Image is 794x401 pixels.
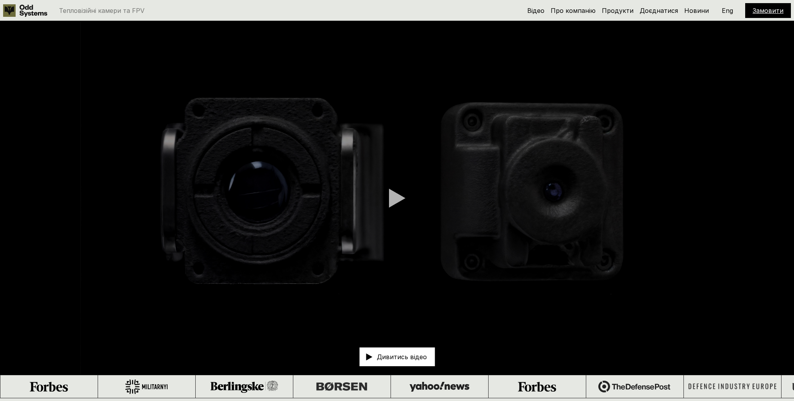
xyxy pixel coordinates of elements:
p: Тепловізійні камери та FPV [59,7,145,14]
a: Замовити [753,7,783,14]
a: Продукти [602,7,633,14]
a: Новини [684,7,709,14]
a: Відео [527,7,544,14]
p: Дивитись відео [377,354,427,360]
a: Доєднатися [640,7,678,14]
p: Eng [722,7,733,14]
a: Про компанію [551,7,596,14]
